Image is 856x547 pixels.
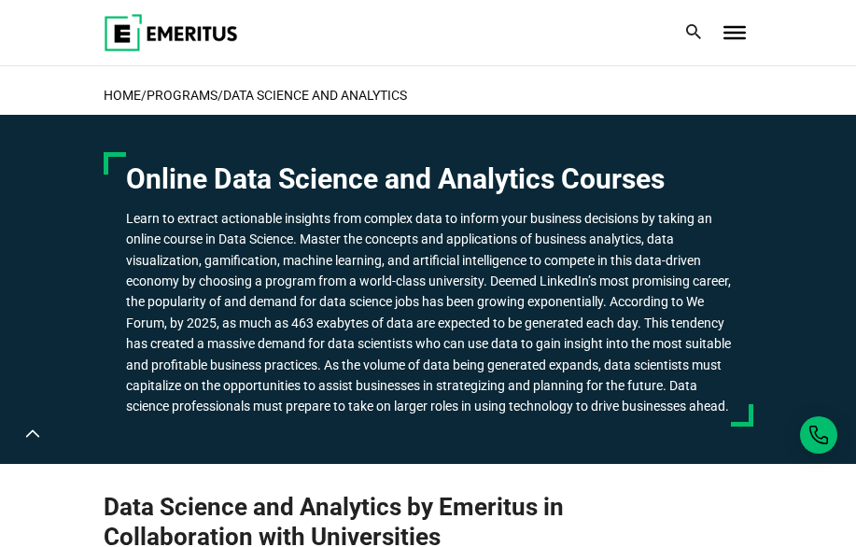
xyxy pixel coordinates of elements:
h3: Learn to extract actionable insights from complex data to inform your business decisions by takin... [126,208,731,417]
h2: / / [104,76,753,115]
button: Toggle Menu [723,26,746,39]
a: Data Science and Analytics [223,88,407,103]
h1: Online Data Science and Analytics Courses [126,161,731,197]
a: home [104,88,141,103]
a: Programs [147,88,218,103]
